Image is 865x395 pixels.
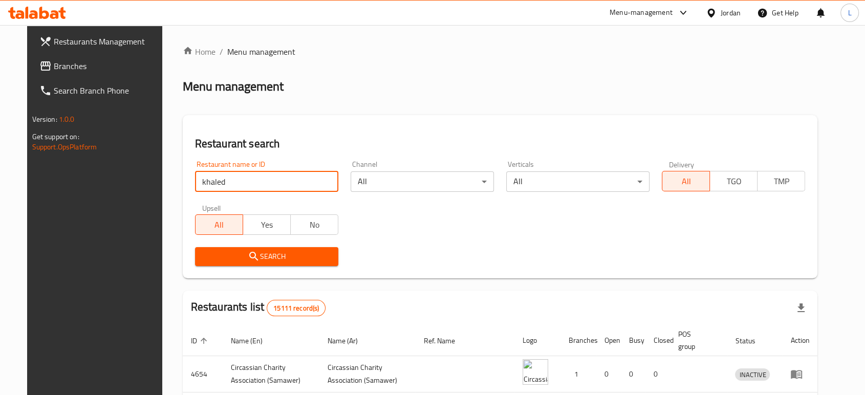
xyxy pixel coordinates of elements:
[54,35,163,48] span: Restaurants Management
[645,356,670,392] td: 0
[267,300,326,316] div: Total records count
[319,356,416,392] td: ​Circassian ​Charity ​Association​ (Samawer)
[31,54,171,78] a: Branches
[523,359,548,385] img: ​Circassian ​Charity ​Association​ (Samawer)
[200,217,239,232] span: All
[424,335,468,347] span: Ref. Name
[709,171,758,191] button: TGO
[32,140,97,153] a: Support.OpsPlatform
[195,214,243,235] button: All
[790,368,809,380] div: Menu
[183,46,215,58] a: Home
[666,174,706,189] span: All
[621,325,645,356] th: Busy
[31,29,171,54] a: Restaurants Management
[54,60,163,72] span: Branches
[662,171,710,191] button: All
[735,368,770,381] div: INACTIVE
[202,204,221,211] label: Upsell
[227,46,295,58] span: Menu management
[351,171,494,192] div: All
[195,171,338,192] input: Search for restaurant name or ID..
[195,136,806,151] h2: Restaurant search
[220,46,223,58] li: /
[247,217,287,232] span: Yes
[610,7,673,19] div: Menu-management
[183,78,284,95] h2: Menu management
[295,217,334,232] span: No
[514,325,560,356] th: Logo
[645,325,670,356] th: Closed
[32,130,79,143] span: Get support on:
[191,335,210,347] span: ID
[191,299,326,316] h2: Restaurants list
[596,325,621,356] th: Open
[757,171,805,191] button: TMP
[223,356,319,392] td: ​Circassian ​Charity ​Association​ (Samawer)
[506,171,650,192] div: All
[183,356,223,392] td: 4654
[669,161,695,168] label: Delivery
[735,335,768,347] span: Status
[782,325,817,356] th: Action
[596,356,621,392] td: 0
[32,113,57,126] span: Version:
[31,78,171,103] a: Search Branch Phone
[762,174,801,189] span: TMP
[54,84,163,97] span: Search Branch Phone
[721,7,741,18] div: Jordan
[195,247,338,266] button: Search
[848,7,851,18] span: L
[59,113,75,126] span: 1.0.0
[267,303,325,313] span: 15111 record(s)
[789,296,813,320] div: Export file
[560,325,596,356] th: Branches
[203,250,330,263] span: Search
[560,356,596,392] td: 1
[231,335,276,347] span: Name (En)
[328,335,371,347] span: Name (Ar)
[183,46,818,58] nav: breadcrumb
[621,356,645,392] td: 0
[714,174,753,189] span: TGO
[290,214,338,235] button: No
[243,214,291,235] button: Yes
[735,369,770,381] span: INACTIVE
[678,328,715,353] span: POS group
